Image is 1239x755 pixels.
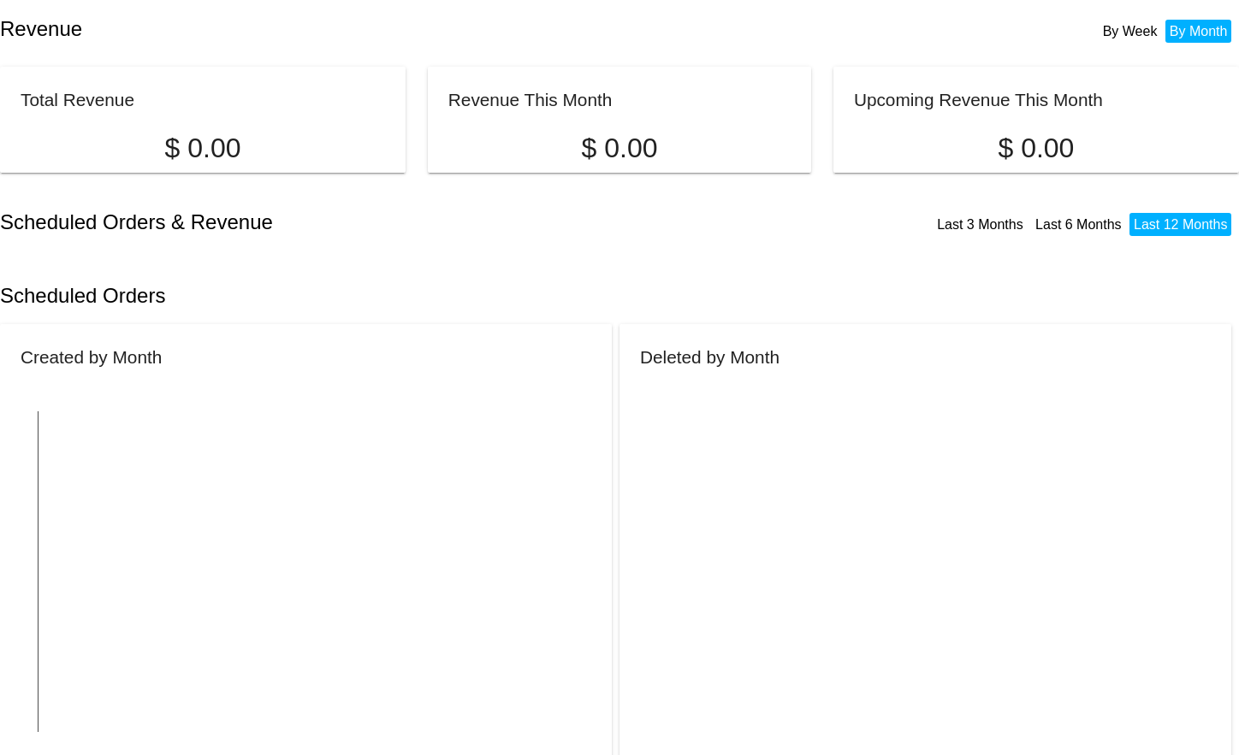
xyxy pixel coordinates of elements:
li: By Month [1165,20,1232,43]
p: $ 0.00 [854,133,1218,164]
a: Last 6 Months [1035,217,1122,232]
li: By Week [1099,20,1162,43]
h2: Upcoming Revenue This Month [854,90,1103,109]
p: $ 0.00 [448,133,791,164]
h2: Created by Month [21,347,162,367]
p: $ 0.00 [21,133,385,164]
h2: Total Revenue [21,90,134,109]
a: Last 3 Months [937,217,1023,232]
h2: Revenue This Month [448,90,613,109]
h2: Deleted by Month [640,347,780,367]
a: Last 12 Months [1134,217,1227,232]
